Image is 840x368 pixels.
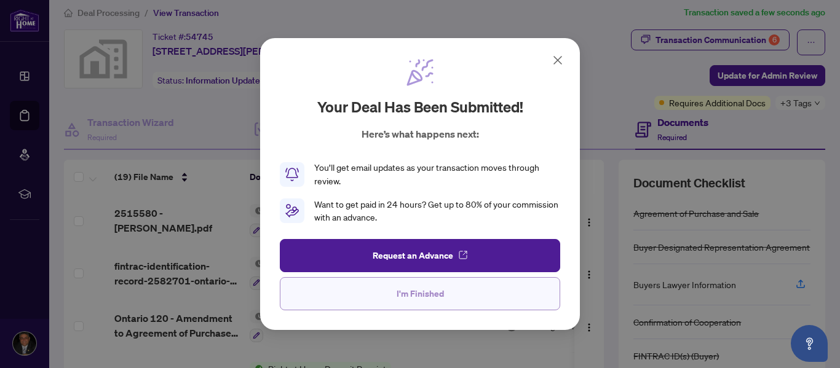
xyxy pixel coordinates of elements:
[373,246,453,265] span: Request an Advance
[280,277,560,310] button: I'm Finished
[280,239,560,272] button: Request an Advance
[362,127,479,141] p: Here’s what happens next:
[314,161,560,188] div: You’ll get email updates as your transaction moves through review.
[791,325,828,362] button: Open asap
[397,284,444,303] span: I'm Finished
[317,97,523,117] h2: Your deal has been submitted!
[314,198,560,225] div: Want to get paid in 24 hours? Get up to 80% of your commission with an advance.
